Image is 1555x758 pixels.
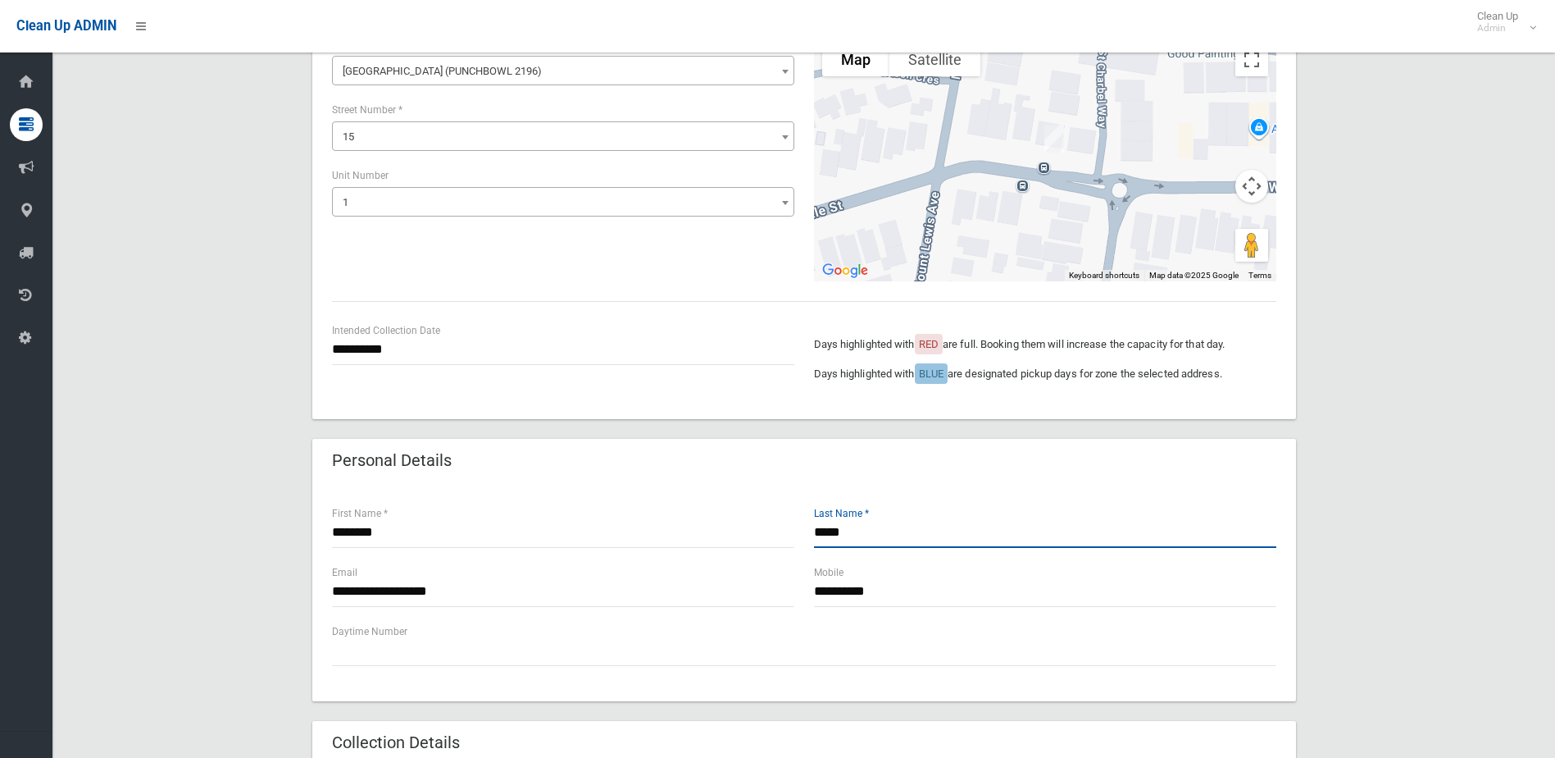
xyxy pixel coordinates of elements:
span: 1 [332,187,794,217]
span: Wattle Street (PUNCHBOWL 2196) [336,60,790,83]
span: 15 [332,121,794,151]
button: Map camera controls [1235,170,1268,203]
div: 1/15 Wattle Street, PUNCHBOWL NSW 2196 [1038,118,1071,159]
small: Admin [1477,22,1518,34]
span: 15 [343,130,354,143]
button: Show street map [822,43,889,76]
img: Google [818,260,872,281]
button: Toggle fullscreen view [1235,43,1268,76]
button: Show satellite imagery [889,43,980,76]
span: BLUE [919,368,943,380]
span: Clean Up [1469,10,1535,34]
span: Clean Up ADMIN [16,18,116,34]
p: Days highlighted with are full. Booking them will increase the capacity for that day. [814,335,1276,354]
header: Personal Details [312,445,471,477]
span: 1 [343,196,348,208]
span: Wattle Street (PUNCHBOWL 2196) [332,56,794,85]
button: Keyboard shortcuts [1069,270,1139,281]
span: RED [919,338,939,350]
a: Open this area in Google Maps (opens a new window) [818,260,872,281]
span: 1 [336,191,790,214]
span: 15 [336,126,790,148]
button: Drag Pegman onto the map to open Street View [1235,229,1268,262]
p: Days highlighted with are designated pickup days for zone the selected address. [814,364,1276,384]
span: Map data ©2025 Google [1149,271,1239,280]
a: Terms (opens in new tab) [1248,271,1271,280]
